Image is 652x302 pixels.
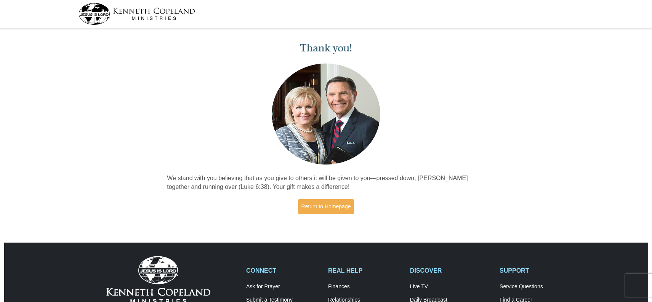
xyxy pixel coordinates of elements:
[328,267,402,274] h2: REAL HELP
[328,283,402,290] a: Finances
[500,267,574,274] h2: SUPPORT
[167,174,485,192] p: We stand with you believing that as you give to others it will be given to you—pressed down, [PER...
[246,267,320,274] h2: CONNECT
[167,42,485,54] h1: Thank you!
[78,3,195,25] img: kcm-header-logo.svg
[298,199,354,214] a: Return to Homepage
[246,283,320,290] a: Ask for Prayer
[270,62,382,166] img: Kenneth and Gloria
[500,283,574,290] a: Service Questions
[410,267,492,274] h2: DISCOVER
[410,283,492,290] a: Live TV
